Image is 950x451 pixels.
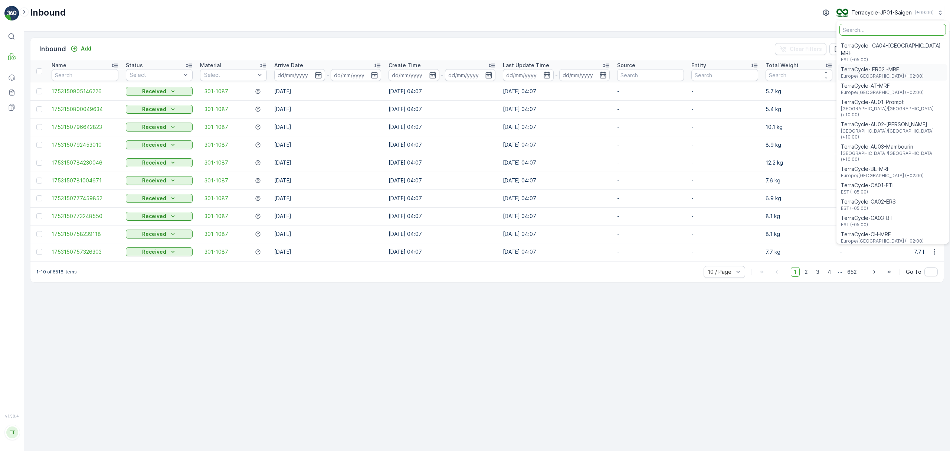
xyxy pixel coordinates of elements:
[52,106,118,113] a: 1753150800049634
[841,189,894,195] span: EST (-05:00)
[385,82,499,100] td: [DATE] 04:07
[617,212,684,220] p: -
[841,66,924,73] span: TerraCycle- FR02 -MRF
[36,160,42,166] div: Toggle Row Selected
[841,106,944,118] span: [GEOGRAPHIC_DATA]/[GEOGRAPHIC_DATA] (+10:00)
[617,177,684,184] p: -
[274,69,325,81] input: dd/mm/yyyy
[791,267,800,277] span: 1
[766,195,832,202] p: 6.9 kg
[841,42,944,57] span: TerraCycle- CA04-[GEOGRAPHIC_DATA] MRF
[271,82,385,100] td: [DATE]
[36,195,42,201] div: Toggle Row Selected
[204,141,228,149] span: 301-1087
[4,414,19,418] span: v 1.50.4
[142,230,166,238] p: Received
[766,177,832,184] p: 7.6 kg
[838,267,842,277] p: ...
[52,123,118,131] span: 1753150796642823
[841,90,924,95] span: Europe/[GEOGRAPHIC_DATA] (+02:00)
[52,159,118,166] a: 1753150784230046
[204,230,228,238] a: 301-1087
[204,195,228,202] span: 301-1087
[385,207,499,225] td: [DATE] 04:07
[126,194,193,203] button: Received
[841,98,944,106] span: TerraCycle-AU01-Prompt
[559,69,610,81] input: dd/mm/yyyy
[271,207,385,225] td: [DATE]
[829,43,866,55] button: Export
[204,123,228,131] span: 301-1087
[81,45,91,52] p: Add
[617,123,684,131] p: -
[52,212,118,220] span: 1753150773248550
[389,69,439,81] input: dd/mm/yyyy
[499,225,613,243] td: [DATE] 04:07
[200,62,221,69] p: Material
[271,243,385,261] td: [DATE]
[271,154,385,172] td: [DATE]
[271,189,385,207] td: [DATE]
[813,267,823,277] span: 3
[841,231,924,238] span: TerraCycle-CH-MRF
[617,62,635,69] p: Source
[691,88,758,95] p: -
[36,249,42,255] div: Toggle Row Selected
[766,159,832,166] p: 12.2 kg
[142,159,166,166] p: Received
[503,69,554,81] input: dd/mm/yyyy
[801,267,811,277] span: 2
[6,426,18,438] div: TT
[204,159,228,166] a: 301-1087
[499,118,613,136] td: [DATE] 04:07
[766,62,799,69] p: Total Weight
[841,165,924,173] span: TerraCycle-BE-MRF
[331,69,381,81] input: dd/mm/yyyy
[36,124,42,130] div: Toggle Row Selected
[204,212,228,220] a: 301-1087
[385,154,499,172] td: [DATE] 04:07
[204,106,228,113] a: 301-1087
[204,88,228,95] span: 301-1087
[142,141,166,149] p: Received
[691,177,758,184] p: -
[36,106,42,112] div: Toggle Row Selected
[617,195,684,202] p: -
[274,62,303,69] p: Arrive Date
[691,123,758,131] p: -
[126,247,193,256] button: Received
[766,69,832,81] input: Search
[841,82,924,90] span: TerraCycle-AT-MRF
[844,267,860,277] span: 652
[142,88,166,95] p: Received
[775,43,826,55] button: Clear Filters
[441,71,443,80] p: -
[52,141,118,149] a: 1753150792453010
[841,143,944,150] span: TerraCycle-AU03-Mambourin
[36,178,42,184] div: Toggle Row Selected
[52,62,66,69] p: Name
[766,230,832,238] p: 8.1 kg
[841,173,924,179] span: Europe/[GEOGRAPHIC_DATA] (+02:00)
[204,248,228,256] span: 301-1087
[691,159,758,166] p: -
[126,123,193,132] button: Received
[385,243,499,261] td: [DATE] 04:07
[52,248,118,256] a: 1753150757326303
[766,212,832,220] p: 8.1 kg
[499,100,613,118] td: [DATE] 04:07
[52,195,118,202] a: 1753150777459852
[52,230,118,238] a: 1753150758239118
[142,248,166,256] p: Received
[385,136,499,154] td: [DATE] 04:07
[126,158,193,167] button: Received
[836,21,949,244] ul: Menu
[204,71,255,79] p: Select
[385,189,499,207] td: [DATE] 04:07
[839,24,946,36] input: Search...
[841,121,944,128] span: TerraCycle-AU02-[PERSON_NAME]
